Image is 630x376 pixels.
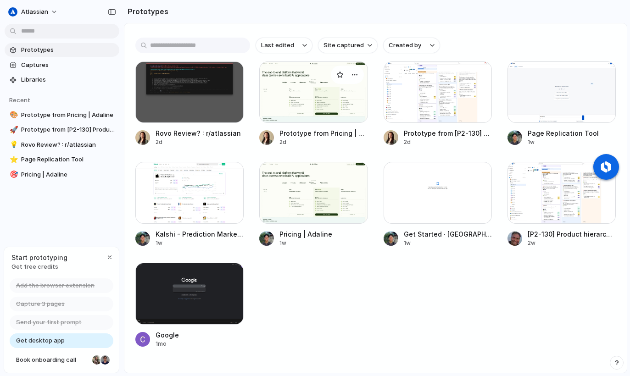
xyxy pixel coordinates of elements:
[5,58,119,72] a: Captures
[10,353,113,367] a: Book onboarding call
[156,229,244,239] div: Kalshi - Prediction Market for Trading the Future
[16,281,95,290] span: Add the browser extension
[507,162,616,247] a: [P2-130] Product hierarchies - JPD - Jira Product Discovery[P2-130] Product hierarchies - JPD - J...
[11,253,67,262] span: Start prototyping
[8,170,17,179] button: 🎯
[156,340,179,348] div: 1mo
[16,318,82,327] span: Send your first prompt
[404,239,492,247] div: 1w
[259,162,368,247] a: Pricing | AdalinePricing | Adaline1w
[8,140,17,149] button: 💡
[384,61,492,147] a: Prototype from [P2-130] Product hierarchies - JPD - Jira Product DiscoveryPrototype from [P2-130]...
[10,333,113,348] a: Get desktop app
[21,170,116,179] span: Pricing | Adaline
[21,155,116,164] span: Page Replication Tool
[10,155,16,165] div: ⭐
[404,128,492,138] div: Prototype from [P2-130] Product hierarchies - JPD - Jira Product Discovery
[5,108,119,122] a: 🎨Prototype from Pricing | Adaline
[21,75,116,84] span: Libraries
[9,96,30,104] span: Recent
[318,38,378,53] button: Site captured
[8,125,17,134] button: 🚀
[404,229,492,239] div: Get Started · [GEOGRAPHIC_DATA]
[5,153,119,166] a: ⭐Page Replication Tool
[21,111,116,120] span: Prototype from Pricing | Adaline
[10,125,16,135] div: 🚀
[279,128,368,138] div: Prototype from Pricing | Adaline
[10,110,16,120] div: 🎨
[384,162,492,247] a: Get Started · AlloyGet Started · [GEOGRAPHIC_DATA]1w
[279,138,368,146] div: 2d
[528,128,599,138] div: Page Replication Tool
[21,61,116,70] span: Captures
[135,162,244,247] a: Kalshi - Prediction Market for Trading the FutureKalshi - Prediction Market for Trading the Future1w
[279,239,332,247] div: 1w
[5,168,119,182] a: 🎯Pricing | Adaline
[261,41,294,50] span: Last edited
[21,125,116,134] span: Prototype from [P2-130] Product hierarchies - JPD - Jira Product Discovery
[5,73,119,87] a: Libraries
[10,169,16,180] div: 🎯
[21,140,116,149] span: Rovo Review? : r/atlassian
[135,61,244,147] a: Rovo Review? : r/atlassianRovo Review? : r/atlassian2d
[11,262,67,271] span: Get free credits
[259,61,368,147] a: Prototype from Pricing | AdalinePrototype from Pricing | Adaline2d
[323,41,364,50] span: Site captured
[528,138,599,146] div: 1w
[10,139,16,150] div: 💡
[404,138,492,146] div: 2d
[135,263,244,348] a: GoogleGoogle1mo
[100,354,111,365] div: Christian Iacullo
[21,45,116,55] span: Prototypes
[21,7,48,17] span: atlassian
[156,138,241,146] div: 2d
[156,128,241,138] div: Rovo Review? : r/atlassian
[507,61,616,147] a: Page Replication ToolPage Replication Tool1w
[16,299,65,309] span: Capture 3 pages
[279,229,332,239] div: Pricing | Adaline
[5,5,62,19] button: atlassian
[156,330,179,340] div: Google
[5,138,119,152] a: 💡Rovo Review? : r/atlassian
[16,355,89,365] span: Book onboarding call
[5,123,119,137] a: 🚀Prototype from [P2-130] Product hierarchies - JPD - Jira Product Discovery
[383,38,440,53] button: Created by
[5,43,119,57] a: Prototypes
[124,6,168,17] h2: Prototypes
[156,239,244,247] div: 1w
[91,354,102,365] div: Nicole Kubica
[528,229,616,239] div: [P2-130] Product hierarchies - JPD - Jira Product Discovery
[528,239,616,247] div: 2w
[16,336,65,345] span: Get desktop app
[8,111,17,120] button: 🎨
[256,38,312,53] button: Last edited
[389,41,421,50] span: Created by
[8,155,17,164] button: ⭐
